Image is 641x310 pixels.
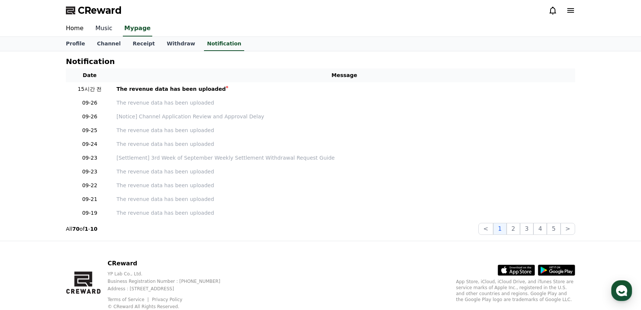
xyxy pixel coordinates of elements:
p: 09-26 [69,113,111,121]
th: Date [66,68,114,82]
th: Message [114,68,575,82]
a: [Settlement] 3rd Week of September Weekly Settlement Withdrawal Request Guide [117,154,572,162]
a: The revenue data has been uploaded [117,195,572,203]
p: 09-24 [69,140,111,148]
a: Music [89,21,118,36]
span: CReward [78,4,122,16]
a: [Notice] Channel Application Review and Approval Delay [117,113,572,121]
p: 09-25 [69,127,111,134]
p: 09-23 [69,168,111,176]
a: Home [2,236,49,255]
span: Settings [110,247,128,253]
a: The revenue data has been uploaded [117,127,572,134]
a: Profile [60,37,91,51]
button: 5 [547,223,560,235]
div: The revenue data has been uploaded [117,85,226,93]
button: 4 [533,223,547,235]
p: 09-26 [69,99,111,107]
a: Home [60,21,89,36]
p: Address : [STREET_ADDRESS] [108,286,232,292]
p: 09-22 [69,182,111,189]
a: CReward [66,4,122,16]
a: The revenue data has been uploaded [117,182,572,189]
p: YP Lab Co., Ltd. [108,271,232,277]
p: 09-19 [69,209,111,217]
button: 3 [520,223,533,235]
button: 1 [493,223,507,235]
a: Privacy Policy [152,297,182,302]
button: < [478,223,493,235]
strong: 70 [72,226,79,232]
strong: 1 [84,226,88,232]
a: Terms of Service [108,297,150,302]
span: Home [19,247,32,253]
a: Notification [204,37,244,51]
p: 09-21 [69,195,111,203]
span: Messages [62,247,84,253]
p: © CReward All Rights Reserved. [108,304,232,310]
a: The revenue data has been uploaded [117,99,572,107]
p: App Store, iCloud, iCloud Drive, and iTunes Store are service marks of Apple Inc., registered in ... [456,279,575,303]
button: > [561,223,575,235]
a: Receipt [127,37,161,51]
a: The revenue data has been uploaded [117,85,572,93]
a: Mypage [123,21,152,36]
a: Messages [49,236,96,255]
a: Withdraw [161,37,201,51]
a: The revenue data has been uploaded [117,209,572,217]
p: 15시간 전 [69,85,111,93]
p: Business Registration Number : [PHONE_NUMBER] [108,278,232,284]
a: The revenue data has been uploaded [117,140,572,148]
p: 09-23 [69,154,111,162]
a: Channel [91,37,127,51]
button: 2 [507,223,520,235]
p: All of - [66,225,98,233]
a: Settings [96,236,143,255]
h4: Notification [66,57,115,65]
a: The revenue data has been uploaded [117,168,572,176]
p: CReward [108,259,232,268]
strong: 10 [90,226,97,232]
